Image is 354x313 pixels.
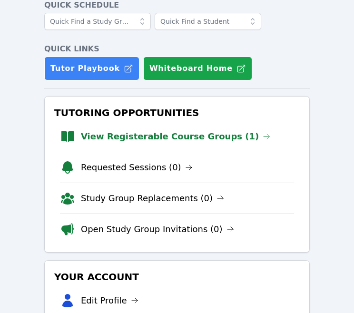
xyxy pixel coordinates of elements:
a: Requested Sessions (0) [81,161,193,174]
h3: Your Account [52,268,302,285]
a: Open Study Group Invitations (0) [81,223,234,236]
a: View Registerable Course Groups (1) [81,130,270,143]
input: Quick Find a Study Group [44,13,151,30]
input: Quick Find a Student [155,13,261,30]
button: Whiteboard Home [143,57,252,80]
a: Tutor Playbook [44,57,139,80]
a: Edit Profile [81,294,138,307]
a: Study Group Replacements (0) [81,192,224,205]
h3: Tutoring Opportunities [52,104,302,121]
h4: Quick Links [44,43,310,55]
